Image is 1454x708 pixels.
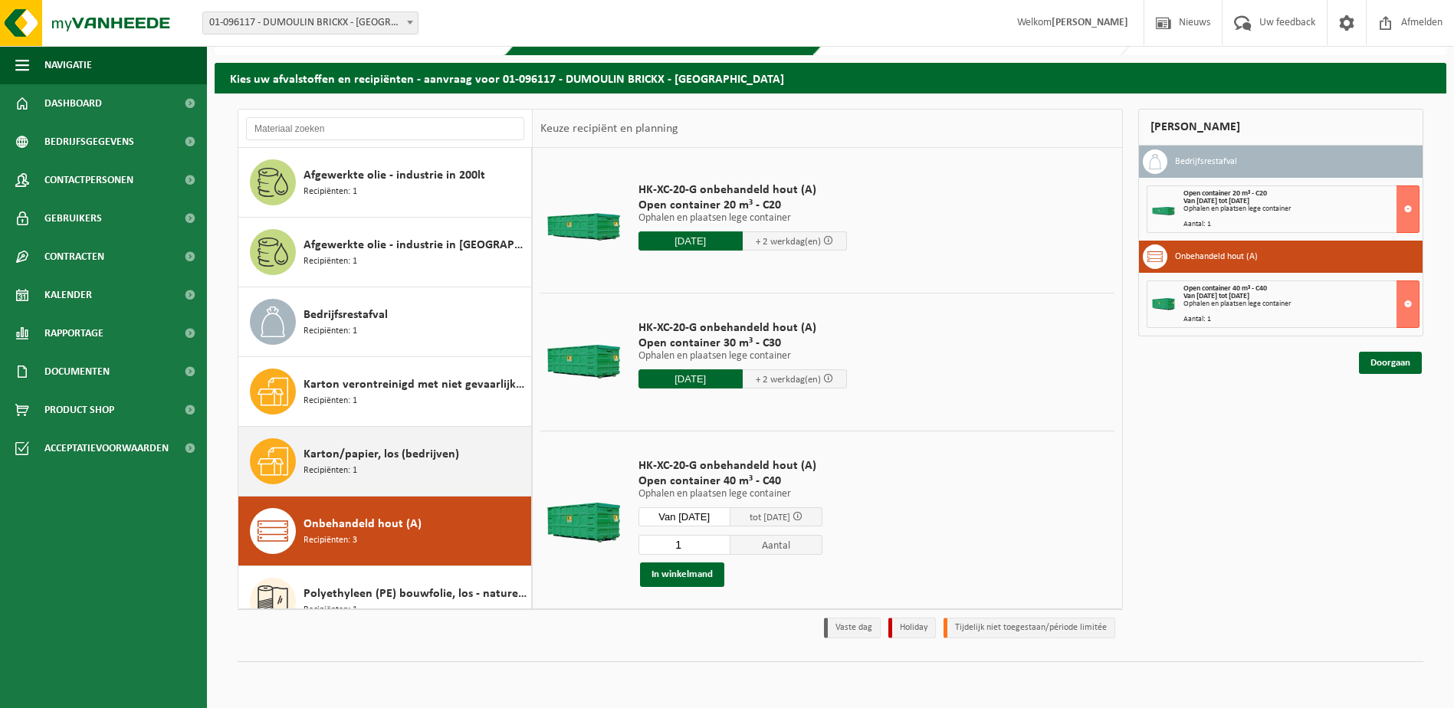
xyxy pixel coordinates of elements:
p: Ophalen en plaatsen lege container [638,351,847,362]
div: Aantal: 1 [1183,316,1419,323]
span: Rapportage [44,314,103,352]
span: Aantal [730,535,822,555]
span: Gebruikers [44,199,102,238]
strong: [PERSON_NAME] [1052,17,1128,28]
span: Karton verontreinigd met niet gevaarlijke afvalstoffen [304,375,527,394]
li: Vaste dag [824,618,881,638]
button: Afgewerkte olie - industrie in 200lt Recipiënten: 1 [238,148,532,218]
span: Recipiënten: 1 [304,603,357,618]
span: Bedrijfsrestafval [304,306,388,324]
p: Ophalen en plaatsen lege container [638,489,822,500]
a: Doorgaan [1359,352,1422,374]
span: Afgewerkte olie - industrie in [GEOGRAPHIC_DATA] [304,236,527,254]
span: Open container 20 m³ - C20 [638,198,847,213]
span: Contracten [44,238,104,276]
span: Recipiënten: 1 [304,185,357,199]
div: Ophalen en plaatsen lege container [1183,205,1419,213]
span: Kalender [44,276,92,314]
span: HK-XC-20-G onbehandeld hout (A) [638,182,847,198]
button: Bedrijfsrestafval Recipiënten: 1 [238,287,532,357]
button: Afgewerkte olie - industrie in [GEOGRAPHIC_DATA] Recipiënten: 1 [238,218,532,287]
li: Tijdelijk niet toegestaan/période limitée [944,618,1115,638]
span: 01-096117 - DUMOULIN BRICKX - RUMBEKE [202,11,418,34]
span: HK-XC-20-G onbehandeld hout (A) [638,458,822,474]
span: Documenten [44,352,110,391]
div: Keuze recipiënt en planning [533,110,686,148]
span: + 2 werkdag(en) [756,237,821,247]
button: Karton/papier, los (bedrijven) Recipiënten: 1 [238,427,532,497]
div: [PERSON_NAME] [1138,109,1423,146]
p: Ophalen en plaatsen lege container [638,213,847,224]
span: Contactpersonen [44,161,133,199]
input: Selecteer datum [638,231,743,251]
button: Polyethyleen (PE) bouwfolie, los - naturel/gekleurd Recipiënten: 1 [238,566,532,635]
div: Aantal: 1 [1183,221,1419,228]
span: Dashboard [44,84,102,123]
span: Product Shop [44,391,114,429]
input: Selecteer datum [638,369,743,388]
span: + 2 werkdag(en) [756,375,821,385]
span: Karton/papier, los (bedrijven) [304,445,459,464]
span: Bedrijfsgegevens [44,123,134,161]
span: Onbehandeld hout (A) [304,515,422,533]
button: Onbehandeld hout (A) Recipiënten: 3 [238,497,532,566]
h3: Bedrijfsrestafval [1175,149,1237,174]
span: 01-096117 - DUMOULIN BRICKX - RUMBEKE [203,12,418,34]
input: Materiaal zoeken [246,117,524,140]
strong: Van [DATE] tot [DATE] [1183,197,1249,205]
span: Recipiënten: 1 [304,254,357,269]
span: Afgewerkte olie - industrie in 200lt [304,166,485,185]
h3: Onbehandeld hout (A) [1175,244,1258,269]
span: tot [DATE] [750,513,790,523]
input: Selecteer datum [638,507,730,526]
div: Ophalen en plaatsen lege container [1183,300,1419,308]
span: Open container 20 m³ - C20 [1183,189,1267,198]
span: Open container 40 m³ - C40 [1183,284,1267,293]
span: HK-XC-20-G onbehandeld hout (A) [638,320,847,336]
h2: Kies uw afvalstoffen en recipiënten - aanvraag voor 01-096117 - DUMOULIN BRICKX - [GEOGRAPHIC_DATA] [215,63,1446,93]
span: Open container 40 m³ - C40 [638,474,822,489]
span: Recipiënten: 3 [304,533,357,548]
span: Recipiënten: 1 [304,394,357,408]
span: Navigatie [44,46,92,84]
button: Karton verontreinigd met niet gevaarlijke afvalstoffen Recipiënten: 1 [238,357,532,427]
span: Recipiënten: 1 [304,464,357,478]
strong: Van [DATE] tot [DATE] [1183,292,1249,300]
span: Recipiënten: 1 [304,324,357,339]
span: Polyethyleen (PE) bouwfolie, los - naturel/gekleurd [304,585,527,603]
li: Holiday [888,618,936,638]
span: Open container 30 m³ - C30 [638,336,847,351]
span: Acceptatievoorwaarden [44,429,169,467]
button: In winkelmand [640,562,724,587]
